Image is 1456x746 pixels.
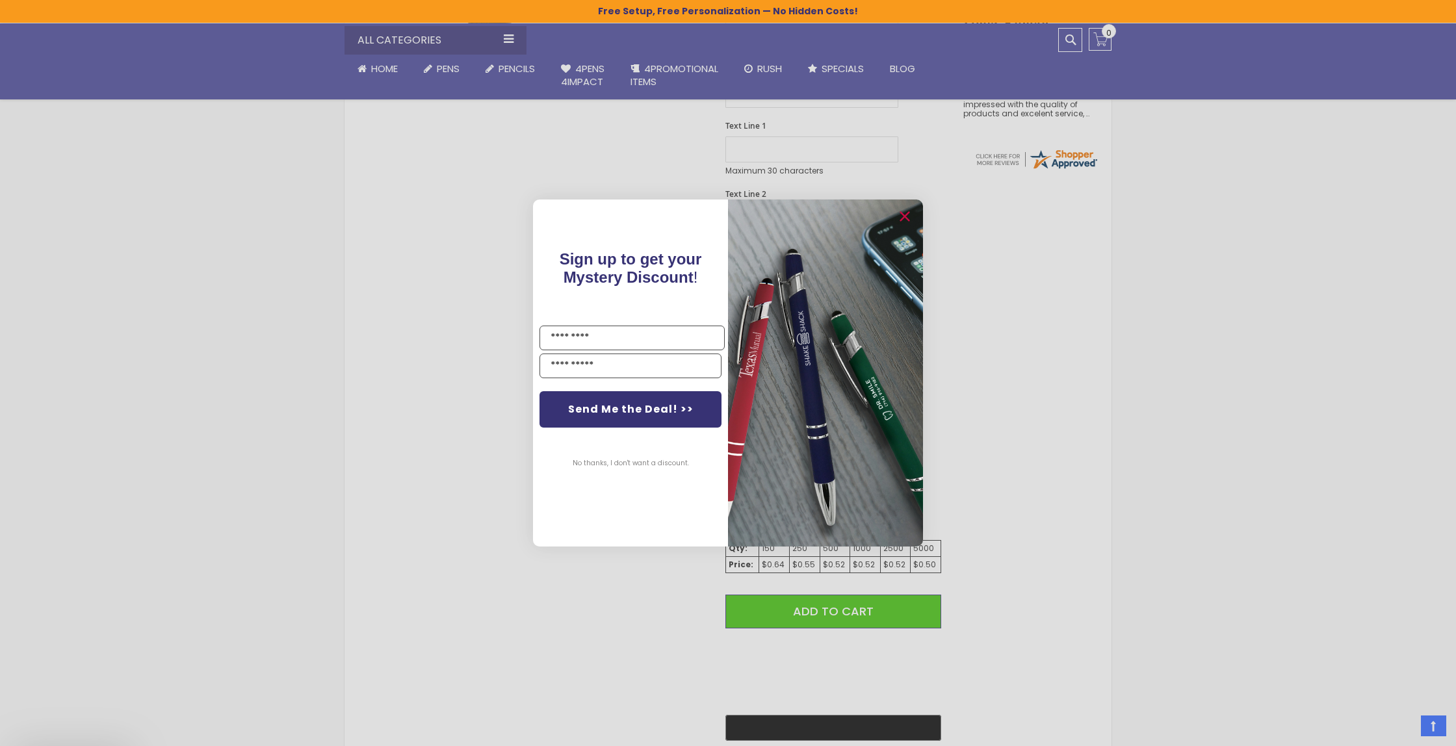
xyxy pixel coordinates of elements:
[560,250,702,286] span: Sign up to get your Mystery Discount
[539,354,721,378] input: YOUR EMAIL
[560,250,702,286] span: !
[894,206,915,227] button: Close dialog
[728,199,923,546] img: 081b18bf-2f98-4675-a917-09431eb06994.jpeg
[539,391,721,428] button: Send Me the Deal! >>
[1349,711,1456,746] iframe: Google Customer Reviews
[566,447,695,480] button: No thanks, I don't want a discount.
